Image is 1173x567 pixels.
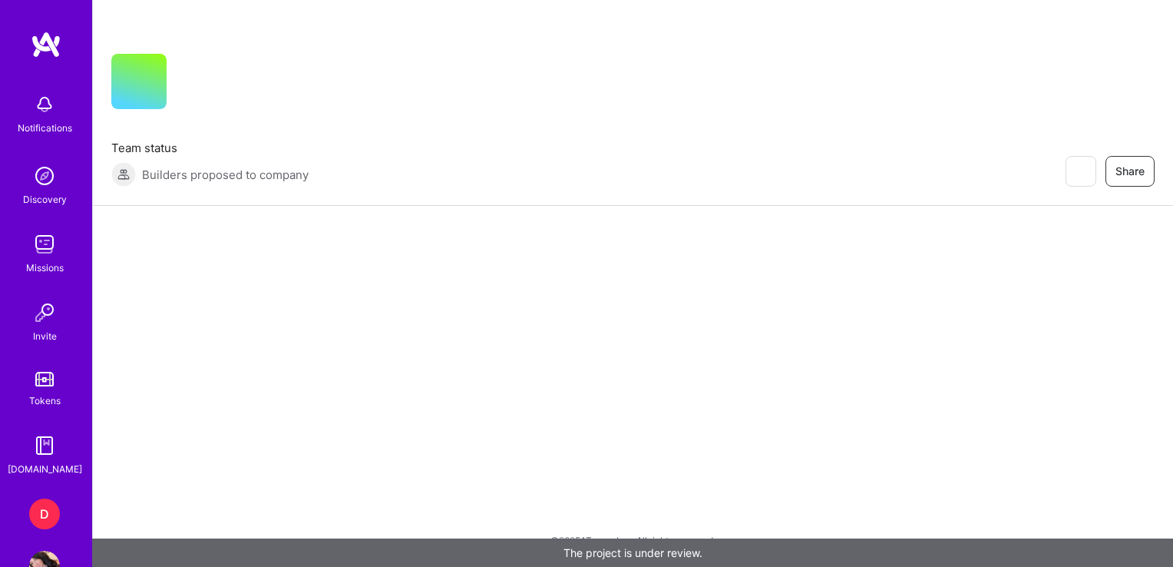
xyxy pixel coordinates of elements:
div: Invite [33,328,57,344]
span: Team status [111,140,309,156]
div: [DOMAIN_NAME] [8,461,82,477]
span: Share [1115,164,1145,179]
img: Builders proposed to company [111,162,136,187]
div: Missions [26,260,64,276]
i: icon EyeClosed [1074,165,1086,177]
div: Tokens [29,393,61,409]
div: Discovery [23,191,67,207]
div: Notifications [18,120,72,136]
img: logo [31,31,61,58]
img: guide book [29,430,60,461]
div: The project is under review. [92,539,1173,567]
img: discovery [29,161,60,191]
img: tokens [35,372,54,386]
a: D [25,499,64,529]
span: Builders proposed to company [142,167,309,183]
img: teamwork [29,229,60,260]
img: bell [29,89,60,120]
i: icon CompanyGray [185,78,197,91]
div: D [29,499,60,529]
button: Share [1105,156,1155,187]
img: Invite [29,297,60,328]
